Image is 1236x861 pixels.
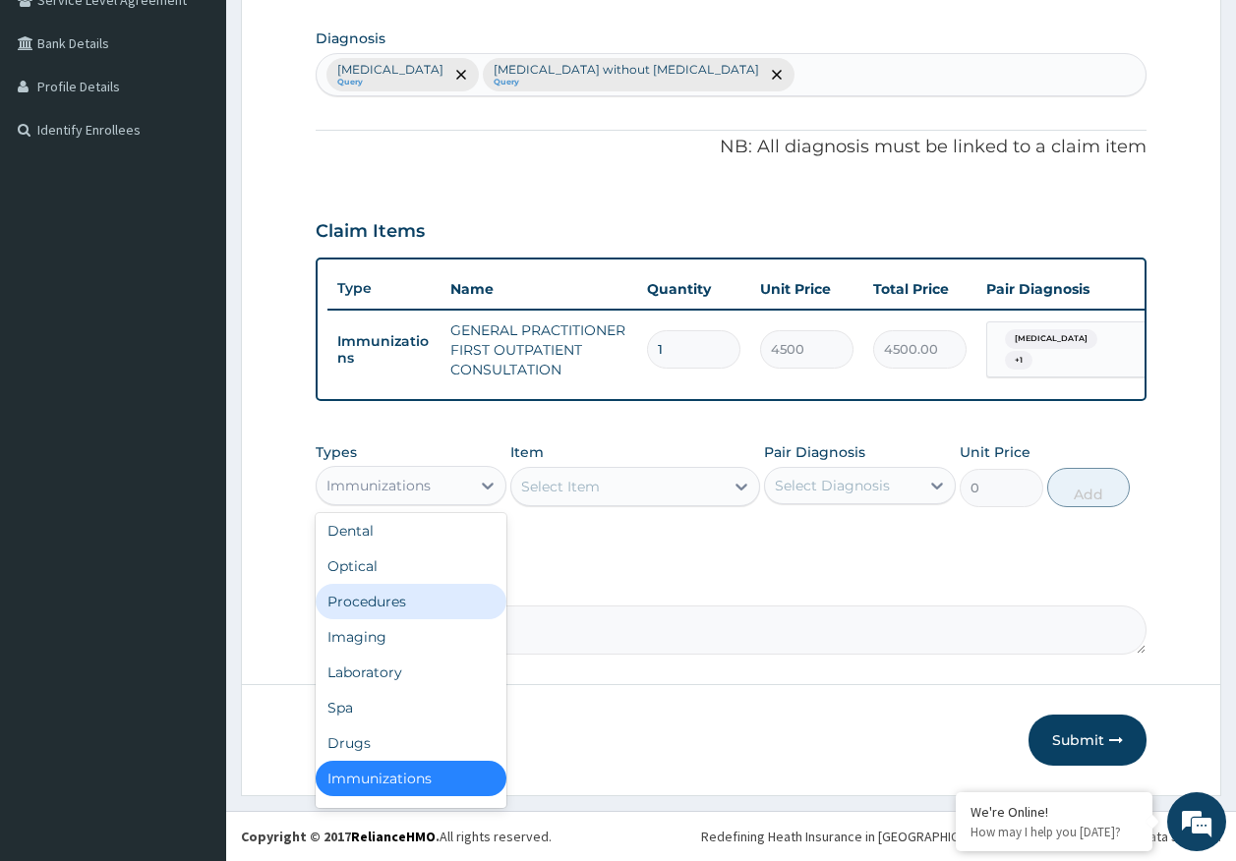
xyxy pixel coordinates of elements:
[1047,468,1131,507] button: Add
[1005,329,1097,349] span: [MEDICAL_DATA]
[521,477,600,496] div: Select Item
[114,248,271,446] span: We're online!
[337,78,443,87] small: Query
[494,78,759,87] small: Query
[764,442,865,462] label: Pair Diagnosis
[326,476,431,495] div: Immunizations
[701,827,1221,846] div: Redefining Heath Insurance in [GEOGRAPHIC_DATA] using Telemedicine and Data Science!
[316,513,507,548] div: Dental
[1005,351,1032,371] span: + 1
[316,135,1148,160] p: NB: All diagnosis must be linked to a claim item
[327,270,441,307] th: Type
[768,66,786,84] span: remove selection option
[452,66,470,84] span: remove selection option
[960,442,1030,462] label: Unit Price
[316,444,357,461] label: Types
[775,476,890,495] div: Select Diagnosis
[316,761,507,796] div: Immunizations
[337,62,443,78] p: [MEDICAL_DATA]
[327,323,441,376] td: Immunizations
[750,269,863,309] th: Unit Price
[971,803,1138,821] div: We're Online!
[494,62,759,78] p: [MEDICAL_DATA] without [MEDICAL_DATA]
[863,269,976,309] th: Total Price
[1029,715,1147,766] button: Submit
[441,269,637,309] th: Name
[351,828,436,845] a: RelianceHMO
[10,537,375,605] textarea: Type your message and hit 'Enter'
[36,98,80,147] img: d_794563401_company_1708531726252_794563401
[316,584,507,619] div: Procedures
[241,828,440,845] strong: Copyright © 2017 .
[637,269,750,309] th: Quantity
[441,311,637,389] td: GENERAL PRACTITIONER FIRST OUTPATIENT CONSULTATION
[316,690,507,725] div: Spa
[323,10,370,57] div: Minimize live chat window
[316,796,507,832] div: Others
[316,619,507,655] div: Imaging
[316,221,425,243] h3: Claim Items
[316,725,507,761] div: Drugs
[976,269,1193,309] th: Pair Diagnosis
[971,824,1138,840] p: How may I help you today?
[316,655,507,690] div: Laboratory
[102,110,330,136] div: Chat with us now
[316,578,1148,595] label: Comment
[510,442,544,462] label: Item
[316,548,507,584] div: Optical
[226,811,1236,861] footer: All rights reserved.
[316,29,385,48] label: Diagnosis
